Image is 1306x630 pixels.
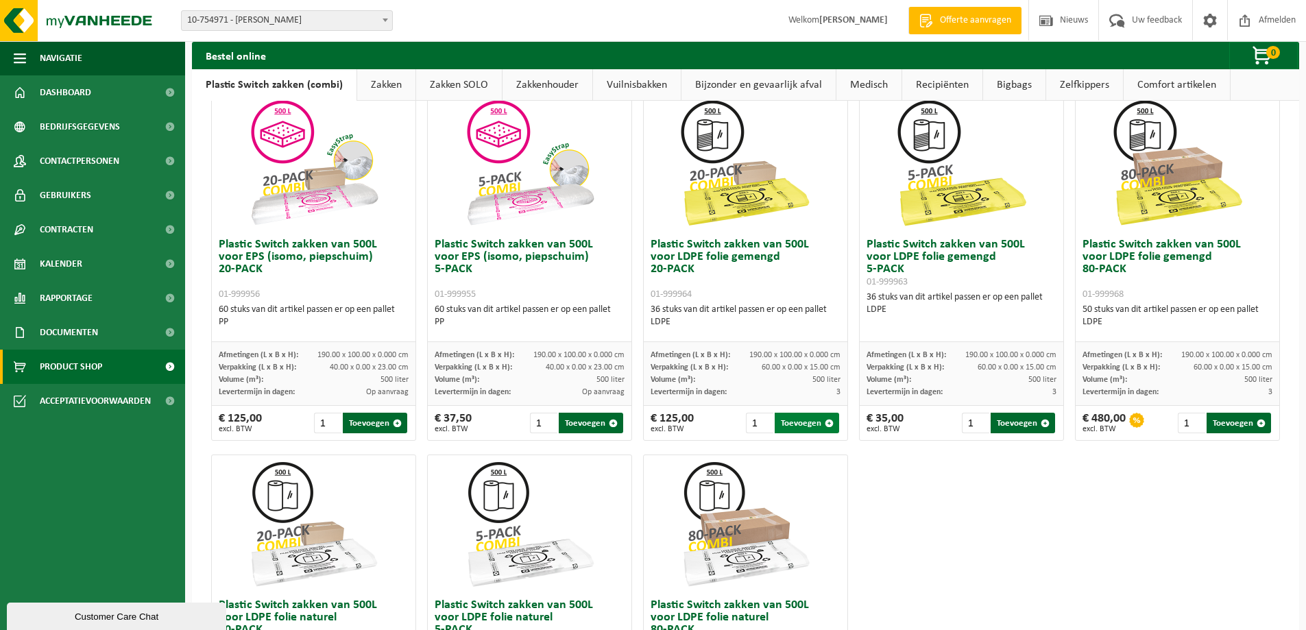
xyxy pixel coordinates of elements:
input: 1 [1178,413,1206,433]
span: 10-754971 - VAN TWEMBEKE KURT - ZOTTEGEM [182,11,392,30]
span: 40.00 x 0.00 x 23.00 cm [330,363,409,372]
span: 190.00 x 100.00 x 0.000 cm [1181,351,1272,359]
a: Medisch [836,69,902,101]
span: 190.00 x 100.00 x 0.000 cm [965,351,1056,359]
span: 10-754971 - VAN TWEMBEKE KURT - ZOTTEGEM [181,10,393,31]
span: Volume (m³): [435,376,479,384]
span: excl. BTW [1083,425,1126,433]
span: excl. BTW [219,425,262,433]
button: Toevoegen [991,413,1055,433]
span: excl. BTW [651,425,694,433]
div: 60 stuks van dit artikel passen er op een pallet [219,304,409,328]
span: Afmetingen (L x B x H): [435,351,514,359]
iframe: chat widget [7,600,229,630]
span: excl. BTW [435,425,472,433]
a: Comfort artikelen [1124,69,1230,101]
h3: Plastic Switch zakken van 500L voor EPS (isomo, piepschuim) 5-PACK [435,239,625,300]
div: € 37,50 [435,413,472,433]
span: Levertermijn in dagen: [1083,388,1159,396]
span: 500 liter [1028,376,1056,384]
h3: Plastic Switch zakken van 500L voor LDPE folie gemengd 20-PACK [651,239,841,300]
h3: Plastic Switch zakken van 500L voor LDPE folie gemengd 5-PACK [867,239,1056,288]
div: € 480,00 [1083,413,1126,433]
div: 60 stuks van dit artikel passen er op een pallet [435,304,625,328]
span: Verpakking (L x B x H): [651,363,728,372]
div: € 125,00 [219,413,262,433]
span: 190.00 x 100.00 x 0.000 cm [749,351,841,359]
span: 60.00 x 0.00 x 15.00 cm [978,363,1056,372]
span: 3 [1268,388,1272,396]
a: Recipiënten [902,69,982,101]
span: Volume (m³): [1083,376,1127,384]
a: Offerte aanvragen [908,7,1021,34]
span: 40.00 x 0.00 x 23.00 cm [546,363,625,372]
a: Zakken [357,69,415,101]
input: 1 [962,413,990,433]
span: 190.00 x 100.00 x 0.000 cm [533,351,625,359]
div: 36 stuks van dit artikel passen er op een pallet [651,304,841,328]
input: 1 [530,413,558,433]
span: Bedrijfsgegevens [40,110,120,144]
button: Toevoegen [559,413,623,433]
span: 01-999964 [651,289,692,300]
span: Contactpersonen [40,144,119,178]
button: 0 [1229,42,1298,69]
span: 01-999956 [219,289,260,300]
h3: Plastic Switch zakken van 500L voor EPS (isomo, piepschuim) 20-PACK [219,239,409,300]
span: Levertermijn in dagen: [867,388,943,396]
span: 01-999955 [435,289,476,300]
span: 0 [1266,46,1280,59]
strong: [PERSON_NAME] [819,15,888,25]
img: 01-999968 [1109,95,1246,232]
div: LDPE [1083,316,1272,328]
span: 60.00 x 0.00 x 15.00 cm [762,363,841,372]
span: Op aanvraag [366,388,409,396]
span: 500 liter [812,376,841,384]
span: 500 liter [380,376,409,384]
span: Volume (m³): [651,376,695,384]
img: 01-999963 [893,95,1030,232]
div: € 35,00 [867,413,904,433]
h3: Plastic Switch zakken van 500L voor LDPE folie gemengd 80-PACK [1083,239,1272,300]
span: Levertermijn in dagen: [435,388,511,396]
span: Gebruikers [40,178,91,213]
span: Verpakking (L x B x H): [219,363,296,372]
img: 01-999960 [461,455,598,592]
span: Verpakking (L x B x H): [1083,363,1160,372]
span: Verpakking (L x B x H): [435,363,512,372]
span: Product Shop [40,350,102,384]
span: Contracten [40,213,93,247]
img: 01-999955 [461,95,598,232]
span: Offerte aanvragen [936,14,1015,27]
div: LDPE [651,316,841,328]
span: 60.00 x 0.00 x 15.00 cm [1194,363,1272,372]
span: excl. BTW [867,425,904,433]
span: Dashboard [40,75,91,110]
span: Acceptatievoorwaarden [40,384,151,418]
div: PP [219,316,409,328]
span: 3 [836,388,841,396]
span: Rapportage [40,281,93,315]
a: Plastic Switch zakken (combi) [192,69,356,101]
span: 3 [1052,388,1056,396]
button: Toevoegen [1207,413,1271,433]
span: Op aanvraag [582,388,625,396]
a: Bijzonder en gevaarlijk afval [681,69,836,101]
span: Afmetingen (L x B x H): [1083,351,1162,359]
a: Zakkenhouder [503,69,592,101]
span: Verpakking (L x B x H): [867,363,944,372]
a: Zakken SOLO [416,69,502,101]
span: 190.00 x 100.00 x 0.000 cm [317,351,409,359]
a: Bigbags [983,69,1045,101]
div: 50 stuks van dit artikel passen er op een pallet [1083,304,1272,328]
img: 01-999970 [677,455,814,592]
span: Levertermijn in dagen: [651,388,727,396]
span: Volume (m³): [867,376,911,384]
div: PP [435,316,625,328]
span: Afmetingen (L x B x H): [219,351,298,359]
img: 01-999964 [677,95,814,232]
span: 01-999963 [867,277,908,287]
h2: Bestel online [192,42,280,69]
span: Kalender [40,247,82,281]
